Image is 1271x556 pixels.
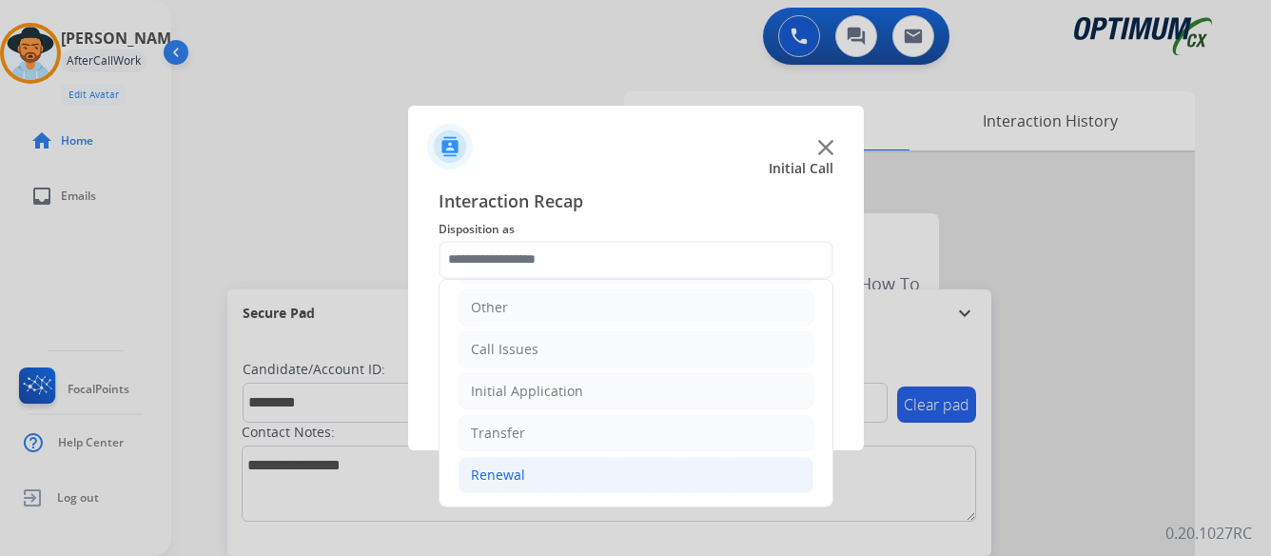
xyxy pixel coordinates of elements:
[471,424,525,443] div: Transfer
[471,382,583,401] div: Initial Application
[769,159,833,178] span: Initial Call
[471,340,538,359] div: Call Issues
[471,466,525,485] div: Renewal
[427,124,473,169] img: contactIcon
[439,218,833,241] span: Disposition as
[439,188,833,218] span: Interaction Recap
[471,298,508,317] div: Other
[1165,522,1252,545] p: 0.20.1027RC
